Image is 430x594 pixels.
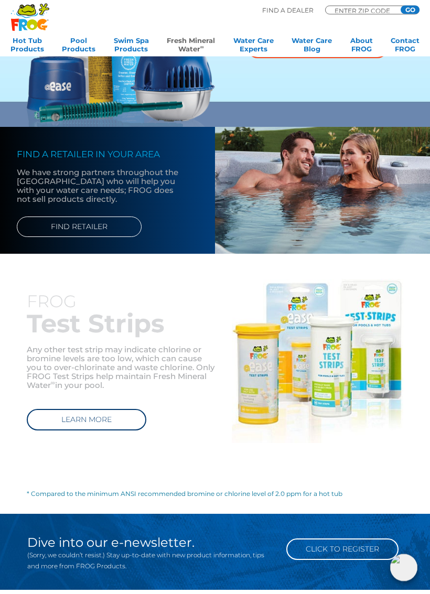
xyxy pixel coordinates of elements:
img: min-water-hot-tub-test-strips-v2 [232,279,403,444]
h2: Test Strips [27,311,215,338]
sup: ∞ [51,380,55,387]
a: ContactFROG [391,36,420,57]
a: PoolProducts [62,36,95,57]
a: Hot TubProducts [10,36,44,57]
h2: Dive into our e-newsletter. [27,536,275,550]
input: GO [401,6,420,14]
a: LEARN MORE [27,409,146,431]
a: Swim SpaProducts [114,36,149,57]
a: Fresh MineralWater∞ [167,36,215,57]
sup: ∞ [200,44,204,50]
p: (Sorry, we couldn’t resist.) Stay up-to-date with new product information, tips and more from FRO... [27,550,275,572]
p: Any other test strip may indicate chlorine or bromine levels are too low, which can cause you to ... [27,345,215,390]
a: FIND RETAILER [17,217,142,237]
a: Water CareExperts [233,36,274,57]
h6: * Compared to the minimum ANSI recommended bromine or chlorine level of 2.0 ppm for a hot tub [27,491,403,498]
h3: FROG [27,293,215,311]
a: Water CareBlog [292,36,332,57]
a: Click to Register [286,539,399,560]
img: openIcon [390,554,417,581]
a: AboutFROG [350,36,373,57]
h4: FIND A RETAILER IN YOUR AREA [17,149,181,160]
p: Find A Dealer [262,6,314,15]
input: Zip Code Form [334,8,396,13]
p: We have strong partners throughout the [GEOGRAPHIC_DATA] who will help you with your water care n... [17,168,181,204]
